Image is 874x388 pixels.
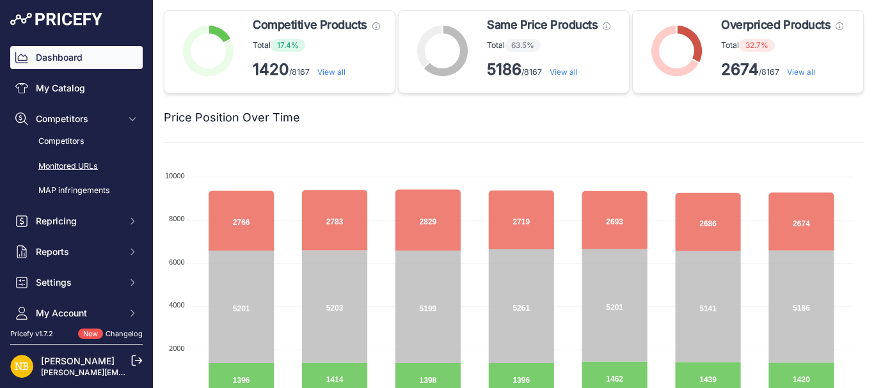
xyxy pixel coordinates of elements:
tspan: 4000 [169,301,184,309]
strong: 1420 [253,60,289,79]
a: View all [550,67,578,77]
p: Total [721,39,843,52]
tspan: 10000 [165,172,185,180]
span: Repricing [36,215,120,228]
strong: 2674 [721,60,759,79]
p: /8167 [487,59,610,80]
button: Competitors [10,107,143,130]
a: [PERSON_NAME] [41,355,115,366]
a: [PERSON_NAME][EMAIL_ADDRESS][DOMAIN_NAME] [41,368,238,377]
tspan: 6000 [169,258,184,266]
p: /8167 [253,59,380,80]
tspan: 2000 [169,345,184,352]
a: MAP infringements [10,180,143,202]
a: View all [787,67,815,77]
button: Reports [10,240,143,263]
div: Pricefy v1.7.2 [10,329,53,339]
button: Repricing [10,210,143,233]
span: New [78,329,103,339]
span: Same Price Products [487,16,598,34]
span: Competitors [36,113,120,125]
span: Competitive Products [253,16,367,34]
span: Reports [36,245,120,258]
p: /8167 [721,59,843,80]
p: Total [487,39,610,52]
span: 17.4% [271,39,305,52]
a: Competitors [10,130,143,153]
strong: 5186 [487,60,521,79]
tspan: 8000 [169,215,184,222]
p: Total [253,39,380,52]
span: My Account [36,307,120,320]
h2: Price Position Over Time [164,109,300,127]
span: 32.7% [739,39,775,52]
a: Changelog [106,329,143,338]
a: View all [317,67,346,77]
a: My Catalog [10,77,143,100]
img: Pricefy Logo [10,13,102,26]
button: Settings [10,271,143,294]
a: Monitored URLs [10,155,143,178]
button: My Account [10,302,143,325]
span: Settings [36,276,120,289]
span: 63.5% [505,39,541,52]
a: Dashboard [10,46,143,69]
span: Overpriced Products [721,16,830,34]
